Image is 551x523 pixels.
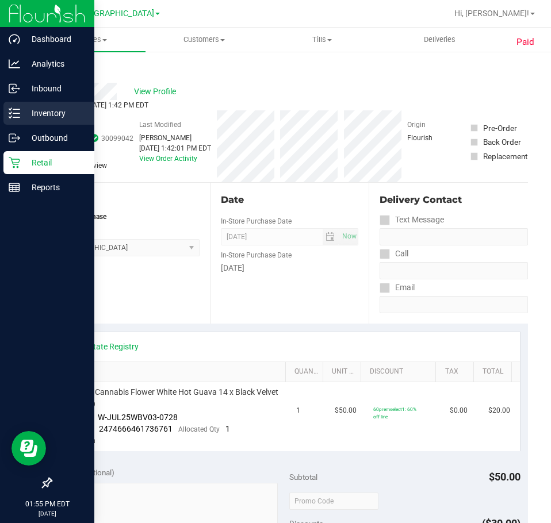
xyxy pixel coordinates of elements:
[373,406,416,420] span: 60premselect1: 60% off line
[99,424,173,433] span: 2474666461736761
[450,405,468,416] span: $0.00
[98,413,178,422] span: W-JUL25WBV03-0728
[445,367,469,376] a: Tax
[264,34,381,45] span: Tills
[5,499,89,509] p: 01:55 PM EDT
[380,279,415,296] label: Email
[488,405,510,416] span: $20.00
[5,509,89,518] p: [DATE]
[380,193,528,207] div: Delivery Contact
[408,34,471,45] span: Deliveries
[294,367,319,376] a: Quantity
[51,193,200,207] div: Location
[75,9,154,18] span: [GEOGRAPHIC_DATA]
[380,245,408,262] label: Call
[9,33,20,45] inline-svg: Dashboard
[381,28,499,52] a: Deliveries
[263,28,381,52] a: Tills
[221,216,292,226] label: In-Store Purchase Date
[483,136,521,148] div: Back Order
[296,405,300,416] span: 1
[221,250,292,260] label: In-Store Purchase Date
[134,86,180,98] span: View Profile
[20,180,89,194] p: Reports
[20,32,89,46] p: Dashboard
[9,83,20,94] inline-svg: Inbound
[66,387,283,409] span: FT 3.5g Cannabis Flower White Hot Guava 14 x Black Velvet (Hybrid)
[516,36,534,49] span: Paid
[101,133,133,144] span: 30099042
[20,131,89,145] p: Outbound
[332,367,356,376] a: Unit Price
[289,493,378,510] input: Promo Code
[12,431,46,466] iframe: Resource center
[483,122,517,134] div: Pre-Order
[225,424,230,433] span: 1
[407,133,465,143] div: Flourish
[20,82,89,95] p: Inbound
[9,132,20,144] inline-svg: Outbound
[9,107,20,119] inline-svg: Inventory
[51,101,148,109] span: Completed [DATE] 1:42 PM EDT
[178,425,220,433] span: Allocated Qty
[489,471,521,483] span: $50.00
[380,262,528,279] input: Format: (999) 999-9999
[483,367,507,376] a: Total
[139,120,181,130] label: Last Modified
[9,58,20,70] inline-svg: Analytics
[483,151,527,162] div: Replacement
[70,341,139,352] a: View State Registry
[68,367,281,376] a: SKU
[9,157,20,168] inline-svg: Retail
[139,143,211,153] div: [DATE] 1:42:01 PM EDT
[146,34,263,45] span: Customers
[90,133,98,144] span: In Sync
[335,405,357,416] span: $50.00
[289,472,317,482] span: Subtotal
[370,367,431,376] a: Discount
[20,156,89,170] p: Retail
[20,57,89,71] p: Analytics
[221,193,359,207] div: Date
[146,28,263,52] a: Customers
[380,211,444,228] label: Text Message
[9,182,20,193] inline-svg: Reports
[20,106,89,120] p: Inventory
[221,262,359,274] div: [DATE]
[454,9,529,18] span: Hi, [PERSON_NAME]!
[139,155,197,163] a: View Order Activity
[407,120,426,130] label: Origin
[139,133,211,143] div: [PERSON_NAME]
[380,228,528,245] input: Format: (999) 999-9999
